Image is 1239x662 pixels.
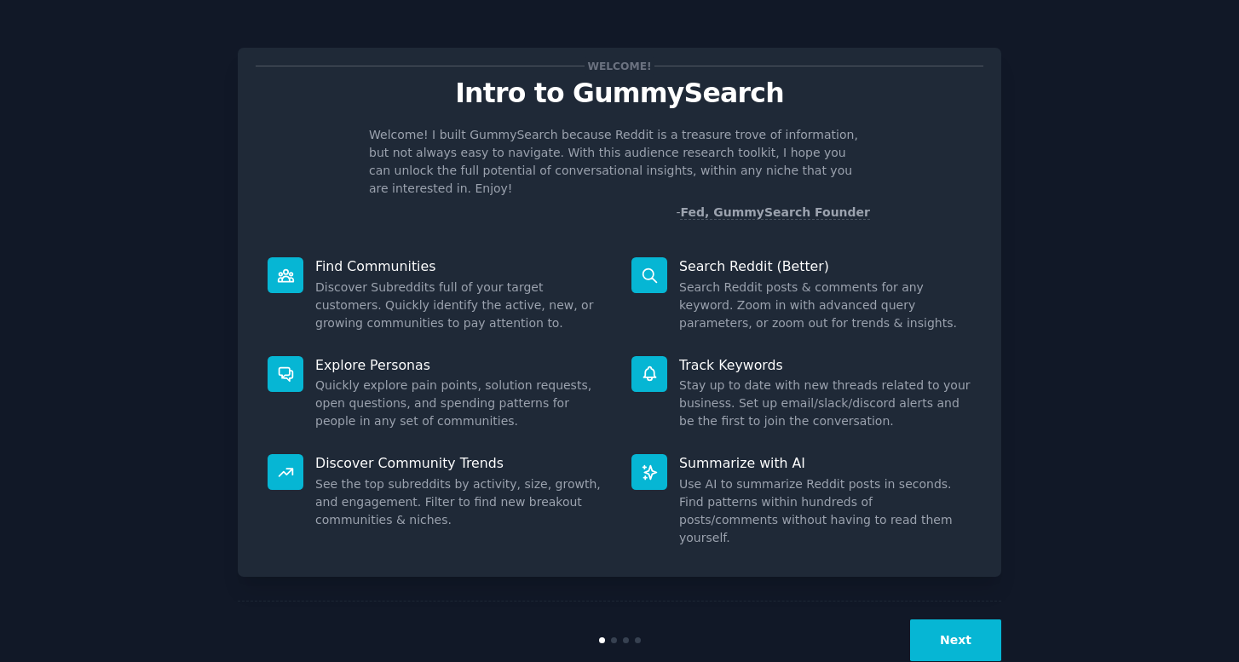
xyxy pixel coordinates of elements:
[256,78,983,108] p: Intro to GummySearch
[315,356,608,374] p: Explore Personas
[679,454,971,472] p: Summarize with AI
[585,57,654,75] span: Welcome!
[315,377,608,430] dd: Quickly explore pain points, solution requests, open questions, and spending patterns for people ...
[910,619,1001,661] button: Next
[369,126,870,198] p: Welcome! I built GummySearch because Reddit is a treasure trove of information, but not always ea...
[679,356,971,374] p: Track Keywords
[680,205,870,220] a: Fed, GummySearch Founder
[315,279,608,332] dd: Discover Subreddits full of your target customers. Quickly identify the active, new, or growing c...
[679,257,971,275] p: Search Reddit (Better)
[679,377,971,430] dd: Stay up to date with new threads related to your business. Set up email/slack/discord alerts and ...
[676,204,870,222] div: -
[679,279,971,332] dd: Search Reddit posts & comments for any keyword. Zoom in with advanced query parameters, or zoom o...
[315,257,608,275] p: Find Communities
[679,475,971,547] dd: Use AI to summarize Reddit posts in seconds. Find patterns within hundreds of posts/comments with...
[315,454,608,472] p: Discover Community Trends
[315,475,608,529] dd: See the top subreddits by activity, size, growth, and engagement. Filter to find new breakout com...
